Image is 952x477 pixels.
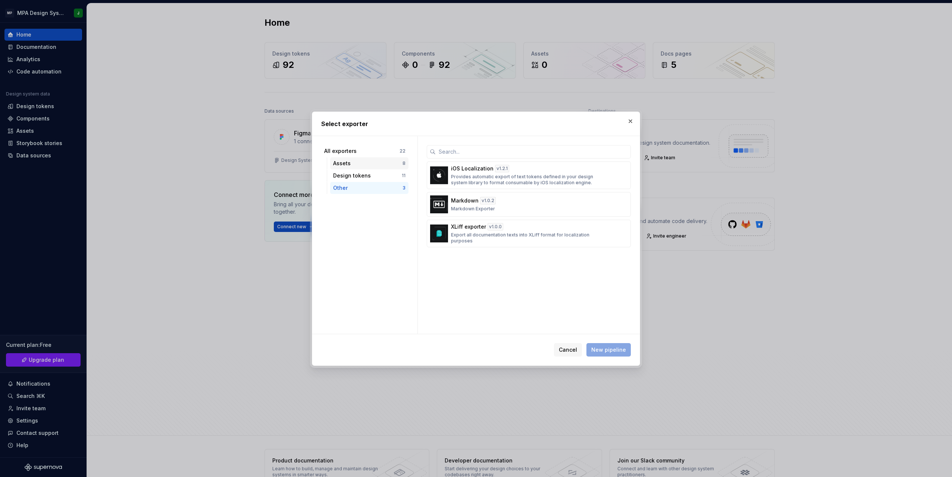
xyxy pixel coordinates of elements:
button: Design tokens11 [330,170,408,182]
button: All exporters22 [321,145,408,157]
h2: Select exporter [321,119,631,128]
button: Assets8 [330,157,408,169]
p: XLiff exporter [451,223,486,230]
button: iOS Localizationv1.2.1Provides automatic export of text tokens defined in your design system libr... [427,161,631,189]
div: v 1.0.2 [480,197,496,204]
div: v 1.2.1 [495,165,509,172]
div: Design tokens [333,172,402,179]
div: 22 [400,148,405,154]
div: Other [333,184,403,192]
div: 11 [402,173,405,179]
input: Search... [436,145,631,159]
div: Assets [333,160,403,167]
p: iOS Localization [451,165,494,172]
span: Cancel [559,346,577,354]
button: Cancel [554,343,582,357]
p: Export all documentation texts into XLiff format for localization purposes [451,232,602,244]
button: Markdownv1.0.2Markdown Exporter [427,192,631,217]
button: XLiff exporterv1.0.0Export all documentation texts into XLiff format for localization purposes [427,220,631,247]
button: Other3 [330,182,408,194]
p: Provides automatic export of text tokens defined in your design system library to format consumab... [451,174,602,186]
div: 8 [403,160,405,166]
div: 3 [403,185,405,191]
p: Markdown [451,197,479,204]
p: Markdown Exporter [451,206,495,212]
div: v 1.0.0 [488,223,503,230]
div: All exporters [324,147,400,155]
